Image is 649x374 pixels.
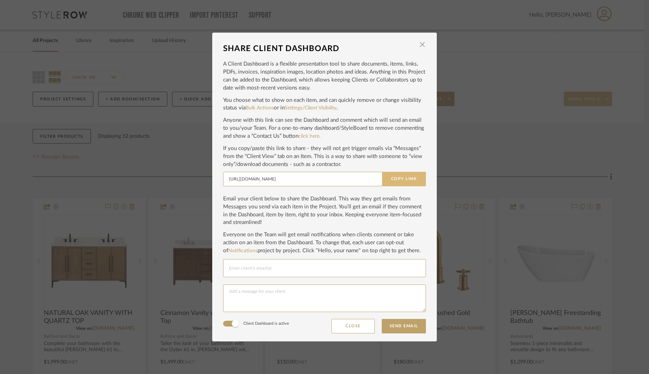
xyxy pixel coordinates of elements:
button: Copy Link [382,172,426,186]
a: Bulk Actions [246,105,274,111]
p: Email your client below to share the Dashboard. This way they get emails from Messages you send v... [223,195,426,227]
p: If you copy/paste this link to share - they will not get trigger emails via “Messages” from the “... [223,145,426,169]
p: Everyone on the Team will get email notifications when clients comment or take action on an item ... [223,231,426,255]
div: SHARE CLIENT DASHBOARD [223,41,415,57]
a: click here. [298,134,321,139]
mat-chip-grid: Email selection [229,263,420,273]
dialog-header: SHARE CLIENT DASHBOARD [223,41,426,57]
a: Settings/Client Visibility [285,105,336,111]
button: Send Email [382,319,426,333]
p: A Client Dashboard is a flexible presentation tool to share documents, items, links, PDFs, invoic... [223,60,426,92]
button: Close [331,319,375,333]
button: Close [415,41,430,49]
input: Enter client's email(s) [229,264,420,273]
a: Notifications [228,248,257,253]
p: Anyone with this link can see the Dashboard and comment which will send an email to you/your Team... [223,116,426,140]
p: You choose what to show on each item, and can quickly remove or change visibility status via or in . [223,96,426,112]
